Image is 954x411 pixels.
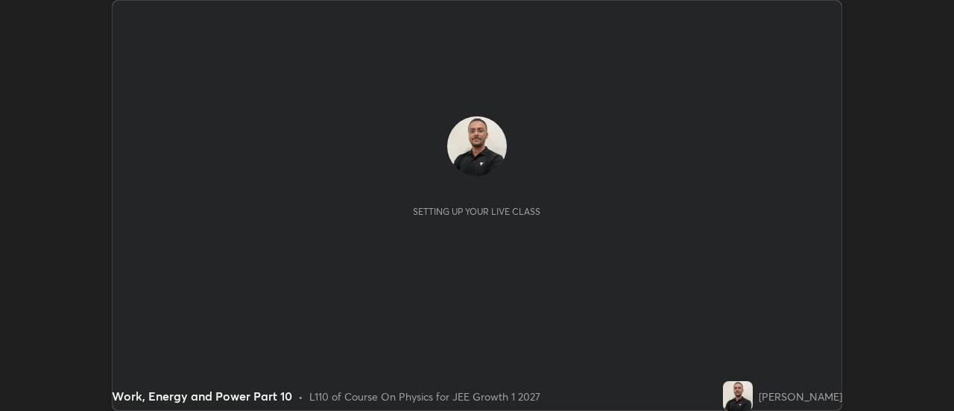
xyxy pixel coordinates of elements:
[112,387,292,405] div: Work, Energy and Power Part 10
[723,381,753,411] img: 8c1fde6419384cb7889f551dfce9ab8f.jpg
[413,206,540,217] div: Setting up your live class
[298,389,303,404] div: •
[309,389,540,404] div: L110 of Course On Physics for JEE Growth 1 2027
[447,116,507,176] img: 8c1fde6419384cb7889f551dfce9ab8f.jpg
[759,389,842,404] div: [PERSON_NAME]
